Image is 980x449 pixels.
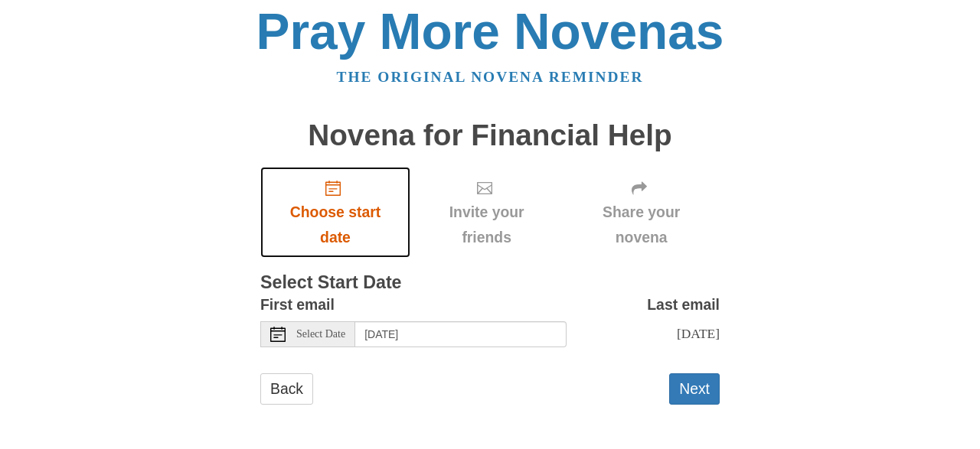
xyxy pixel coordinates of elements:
[578,200,704,250] span: Share your novena
[410,167,563,258] div: Click "Next" to confirm your start date first.
[260,167,410,258] a: Choose start date
[647,292,720,317] label: Last email
[256,3,724,60] a: Pray More Novenas
[260,119,720,152] h1: Novena for Financial Help
[563,167,720,258] div: Click "Next" to confirm your start date first.
[296,329,345,340] span: Select Date
[260,292,335,317] label: First email
[337,69,644,85] a: The original novena reminder
[260,273,720,293] h3: Select Start Date
[260,373,313,405] a: Back
[677,326,720,341] span: [DATE]
[276,200,395,250] span: Choose start date
[426,200,547,250] span: Invite your friends
[669,373,720,405] button: Next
